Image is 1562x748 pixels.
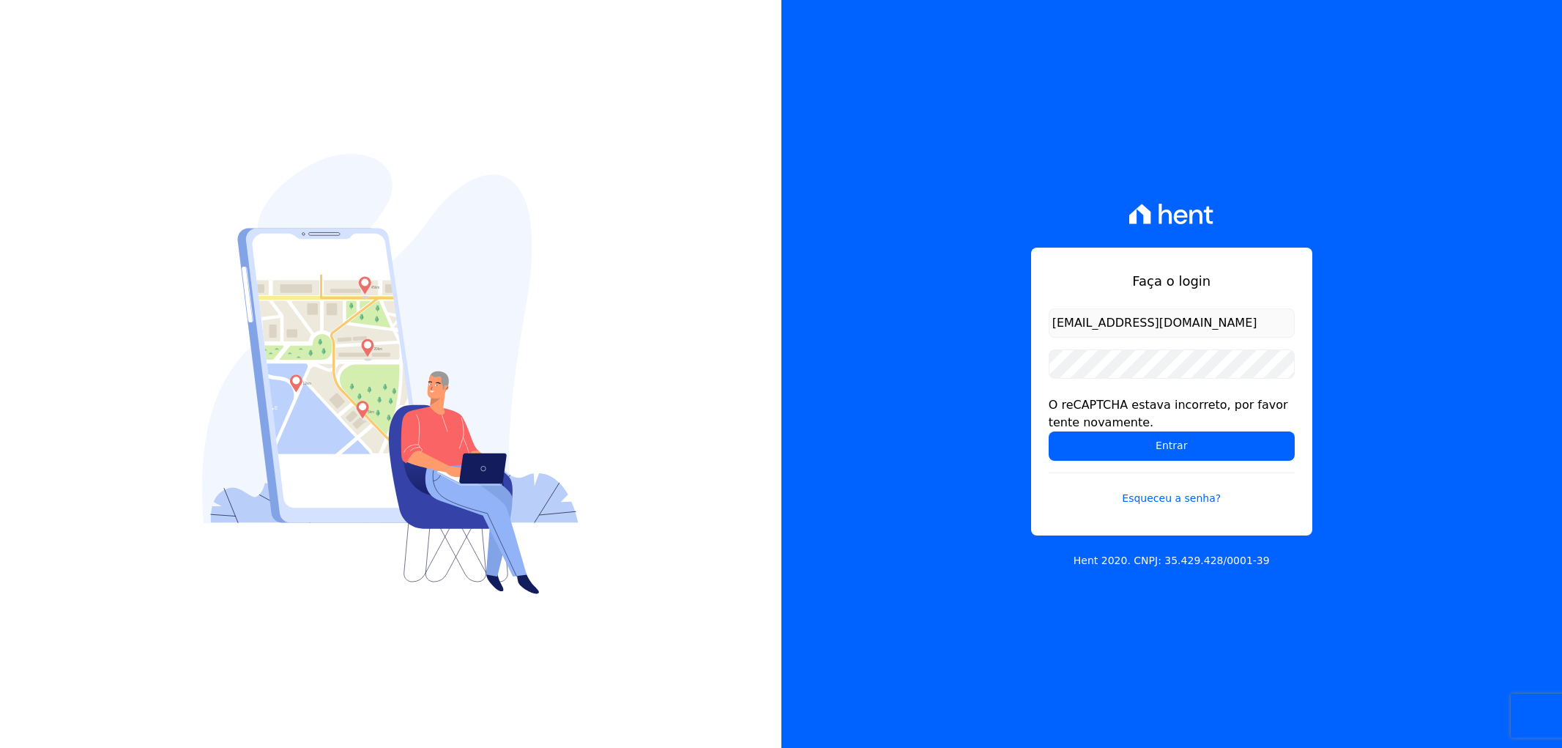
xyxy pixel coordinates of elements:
[1049,473,1295,506] a: Esqueceu a senha?
[1049,396,1295,432] div: O reCAPTCHA estava incorreto, por favor tente novamente.
[1074,553,1270,569] p: Hent 2020. CNPJ: 35.429.428/0001-39
[202,154,579,594] img: Login
[1049,308,1295,338] input: Email
[1049,432,1295,461] input: Entrar
[1049,271,1295,291] h1: Faça o login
